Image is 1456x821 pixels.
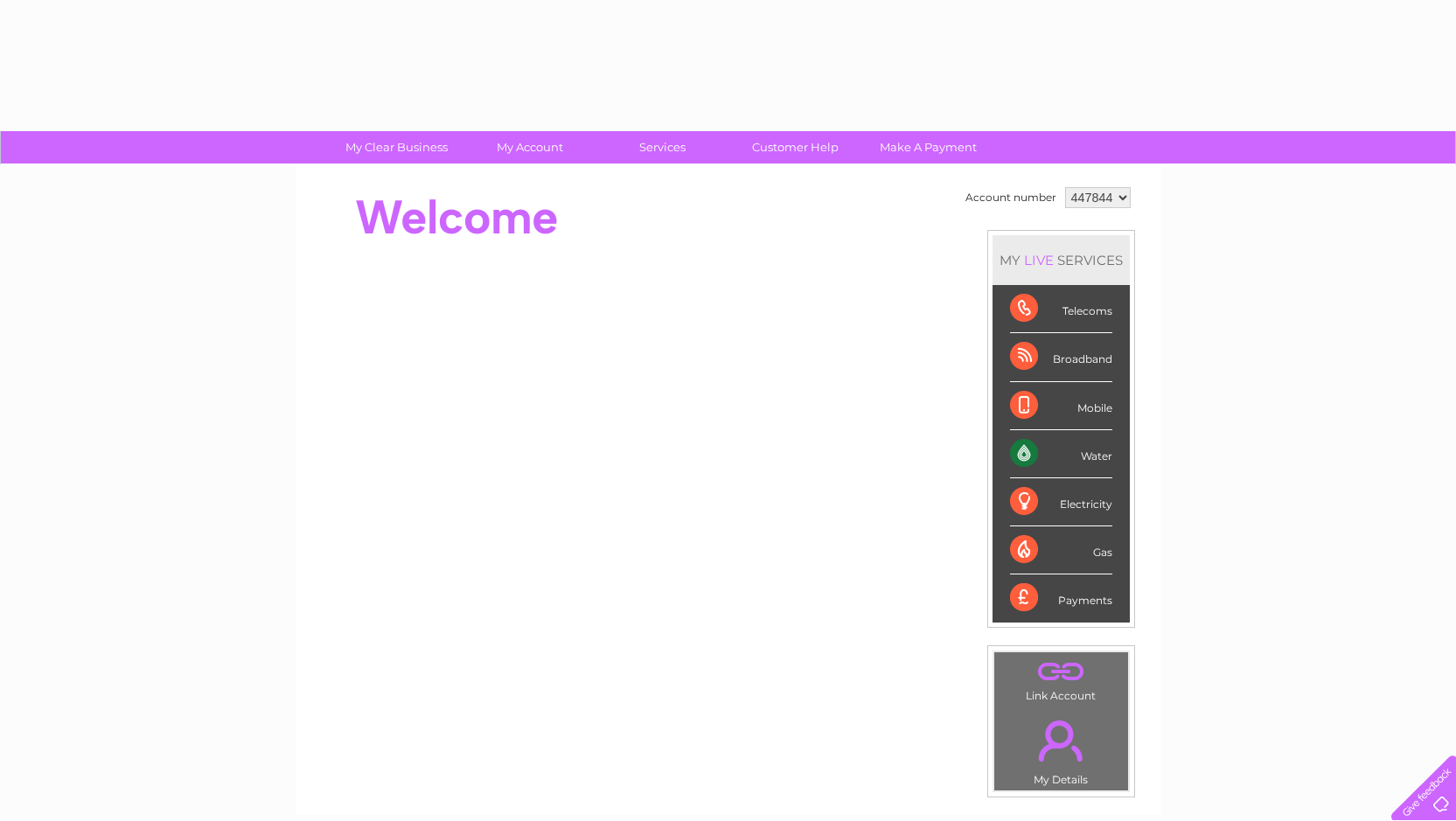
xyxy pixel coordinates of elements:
[1010,430,1112,478] div: Water
[1010,526,1112,574] div: Gas
[1010,478,1112,526] div: Electricity
[590,131,735,164] a: Services
[1021,252,1057,268] div: LIVE
[1010,574,1112,622] div: Payments
[1010,285,1112,333] div: Telecoms
[1010,382,1112,430] div: Mobile
[999,657,1124,687] a: .
[961,183,1061,212] td: Account number
[457,131,602,164] a: My Account
[993,235,1130,285] div: MY SERVICES
[723,131,867,164] a: Customer Help
[993,651,1129,706] td: Link Account
[999,710,1124,771] a: .
[1010,333,1112,381] div: Broadband
[856,131,1000,164] a: Make A Payment
[324,131,469,164] a: My Clear Business
[993,706,1129,791] td: My Details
